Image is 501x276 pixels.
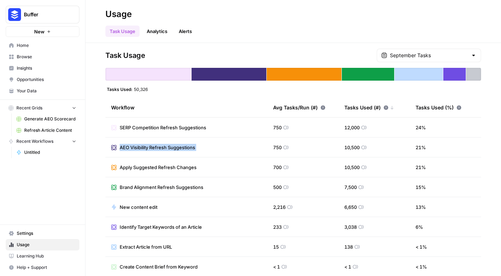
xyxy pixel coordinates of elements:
span: 10,500 [344,164,360,171]
span: 500 [273,184,282,191]
span: 15 % [416,184,426,191]
span: Brand Alignment Refresh Suggestions [120,184,203,191]
span: Tasks Used: [107,86,132,92]
span: Task Usage [105,50,145,60]
span: 21 % [416,164,426,171]
span: < 1 % [416,263,427,270]
a: Insights [6,63,79,74]
span: Opportunities [17,76,76,83]
input: September Tasks [390,52,468,59]
span: 10,500 [344,144,360,151]
a: Settings [6,228,79,239]
span: Create Content Brief from Keyword [120,263,198,270]
span: Help + Support [17,264,76,271]
span: 750 [273,124,282,131]
span: 12,000 [344,124,360,131]
span: < 1 [273,263,280,270]
span: 50,326 [134,86,148,92]
a: Usage [6,239,79,250]
div: Avg Tasks/Run (#) [273,98,325,117]
a: Home [6,40,79,51]
span: 138 [344,243,353,250]
span: Extract Article from URL [120,243,172,250]
span: Identify Target Keywords of an Article [120,223,202,231]
button: Workspace: Buffer [6,6,79,23]
div: Workflow [111,98,262,117]
a: Analytics [142,26,172,37]
span: AEO Visibility Refresh Suggestions [120,144,195,151]
a: Generate AEO Scorecard [13,113,79,125]
a: Refresh Article Content [13,125,79,136]
div: Usage [105,9,132,20]
span: Home [17,42,76,49]
a: Browse [6,51,79,63]
span: 700 [273,164,282,171]
span: New content edit [120,204,157,211]
span: Learning Hub [17,253,76,259]
button: Help + Support [6,262,79,273]
a: New content edit [111,204,157,211]
span: SERP Competition Refresh Suggestions [120,124,206,131]
span: New [34,28,45,35]
a: Alerts [174,26,196,37]
span: Recent Grids [16,105,42,111]
span: Generate AEO Scorecard [24,116,76,122]
span: 233 [273,223,282,231]
div: Tasks Used (#) [344,98,394,117]
span: 7,500 [344,184,357,191]
span: Your Data [17,88,76,94]
span: Buffer [24,11,67,18]
a: Opportunities [6,74,79,85]
span: 2,216 [273,204,286,211]
span: Untitled [24,149,76,156]
span: Refresh Article Content [24,127,76,134]
button: Recent Grids [6,103,79,113]
span: 15 [273,243,279,250]
span: 24 % [416,124,426,131]
span: Insights [17,65,76,71]
span: Browse [17,54,76,60]
span: 21 % [416,144,426,151]
img: Buffer Logo [8,8,21,21]
span: Usage [17,242,76,248]
a: Learning Hub [6,250,79,262]
span: Settings [17,230,76,237]
a: Task Usage [105,26,140,37]
span: Apply Suggested Refresh Changes [120,164,197,171]
button: Recent Workflows [6,136,79,147]
span: < 1 % [416,243,427,250]
span: Recent Workflows [16,138,53,145]
div: Tasks Used (%) [416,98,461,117]
span: 750 [273,144,282,151]
span: 6 % [416,223,423,231]
span: < 1 [344,263,351,270]
span: 6,650 [344,204,357,211]
span: 13 % [416,204,426,211]
span: 3,038 [344,223,357,231]
a: Your Data [6,85,79,97]
a: Untitled [13,147,79,158]
button: New [6,26,79,37]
